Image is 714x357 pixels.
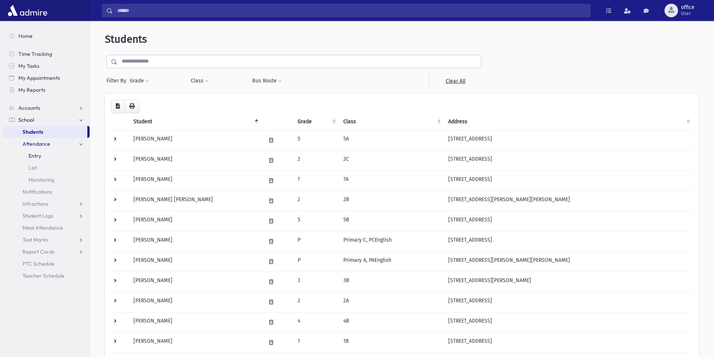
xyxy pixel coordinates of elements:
[3,210,90,222] a: Student Logs
[293,113,339,130] th: Grade: activate to sort column ascending
[22,224,63,231] span: Meal Attendance
[293,211,339,231] td: 5
[681,10,695,16] span: User
[3,114,90,126] a: School
[3,72,90,84] a: My Appointments
[444,272,693,292] td: [STREET_ADDRESS][PERSON_NAME]
[3,60,90,72] a: My Tasks
[293,292,339,312] td: 2
[129,312,261,332] td: [PERSON_NAME]
[3,258,90,270] a: PTC Schedule
[681,4,695,10] span: office
[444,191,693,211] td: [STREET_ADDRESS][PERSON_NAME][PERSON_NAME]
[3,234,90,246] a: Test Marks
[3,48,90,60] a: Time Tracking
[22,236,48,243] span: Test Marks
[3,126,87,138] a: Students
[129,292,261,312] td: [PERSON_NAME]
[129,332,261,353] td: [PERSON_NAME]
[3,138,90,150] a: Attendance
[444,211,693,231] td: [STREET_ADDRESS]
[129,191,261,211] td: [PERSON_NAME] [PERSON_NAME]
[444,231,693,251] td: [STREET_ADDRESS]
[339,150,444,170] td: 2C
[293,130,339,150] td: 5
[3,102,90,114] a: Accounts
[429,74,481,88] a: Clear All
[3,30,90,42] a: Home
[444,113,693,130] th: Address: activate to sort column ascending
[339,231,444,251] td: Primary C, PCEnglish
[22,212,53,219] span: Student Logs
[129,251,261,272] td: [PERSON_NAME]
[129,170,261,191] td: [PERSON_NAME]
[129,150,261,170] td: [PERSON_NAME]
[3,198,90,210] a: Infractions
[106,77,129,85] span: Filter By
[444,292,693,312] td: [STREET_ADDRESS]
[3,84,90,96] a: My Reports
[28,164,37,171] span: List
[293,150,339,170] td: 2
[339,113,444,130] th: Class: activate to sort column ascending
[113,4,590,17] input: Search
[339,191,444,211] td: 2B
[22,128,43,135] span: Students
[3,246,90,258] a: Report Cards
[124,100,139,113] button: Print
[339,332,444,353] td: 1B
[129,231,261,251] td: [PERSON_NAME]
[18,63,39,69] span: My Tasks
[18,117,34,123] span: School
[105,33,147,45] span: Students
[293,170,339,191] td: 7
[6,3,49,18] img: AdmirePro
[293,332,339,353] td: 1
[28,176,54,183] span: Monitoring
[3,174,90,186] a: Monitoring
[293,272,339,292] td: 3
[339,312,444,332] td: 4B
[444,150,693,170] td: [STREET_ADDRESS]
[339,292,444,312] td: 2A
[3,162,90,174] a: List
[22,188,52,195] span: Notifications
[18,87,45,93] span: My Reports
[3,222,90,234] a: Meal Attendance
[22,248,54,255] span: Report Cards
[190,74,209,88] button: Class
[129,113,261,130] th: Student: activate to sort column descending
[3,186,90,198] a: Notifications
[111,100,125,113] button: CSV
[339,272,444,292] td: 3B
[22,140,50,147] span: Attendance
[3,270,90,282] a: Teacher Schedule
[129,272,261,292] td: [PERSON_NAME]
[293,191,339,211] td: 2
[252,74,282,88] button: Bus Route
[22,272,64,279] span: Teacher Schedule
[339,211,444,231] td: 5B
[293,231,339,251] td: P
[129,211,261,231] td: [PERSON_NAME]
[293,251,339,272] td: P
[3,150,90,162] a: Entry
[129,130,261,150] td: [PERSON_NAME]
[339,170,444,191] td: 7A
[18,105,40,111] span: Accounts
[18,51,52,57] span: Time Tracking
[22,200,48,207] span: Infractions
[339,251,444,272] td: Primary A, PAEnglish
[293,312,339,332] td: 4
[18,33,33,39] span: Home
[129,74,150,88] button: Grade
[444,332,693,353] td: [STREET_ADDRESS]
[18,75,60,81] span: My Appointments
[444,130,693,150] td: [STREET_ADDRESS]
[28,152,41,159] span: Entry
[444,251,693,272] td: [STREET_ADDRESS][PERSON_NAME][PERSON_NAME]
[339,130,444,150] td: 5A
[444,312,693,332] td: [STREET_ADDRESS]
[22,260,55,267] span: PTC Schedule
[444,170,693,191] td: [STREET_ADDRESS]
